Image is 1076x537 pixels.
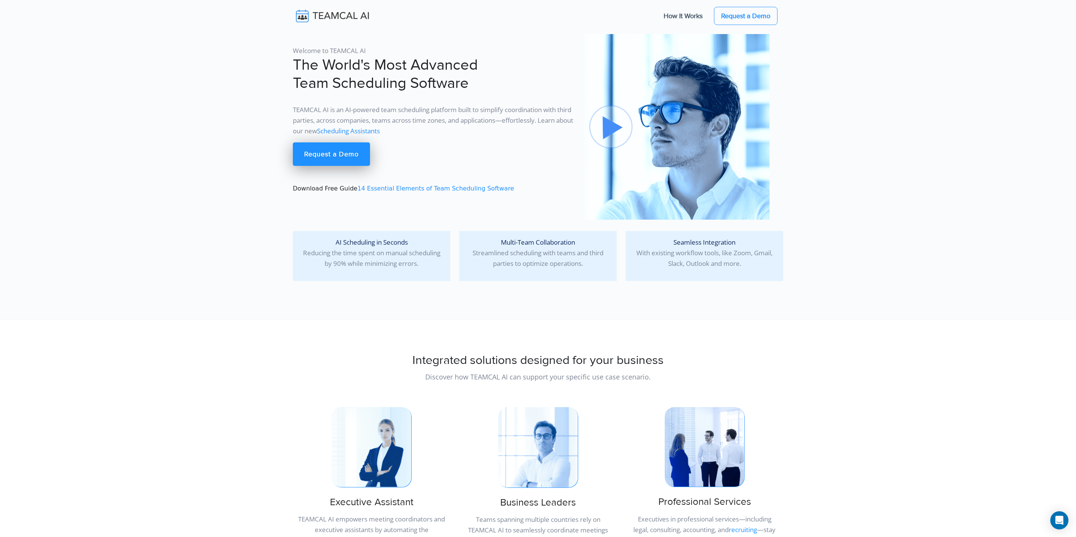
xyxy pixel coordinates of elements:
[626,496,783,508] h3: Professional Services
[673,238,735,247] span: Seamless Integration
[332,407,411,487] img: pic
[714,7,777,25] a: Request a Demo
[465,237,611,269] p: Streamlined scheduling with teams and third parties to optimize operations.
[288,34,580,220] div: Download Free Guide
[632,237,777,269] p: With existing workflow tools, like Zoom, Gmail, Slack, Outlook and more.
[336,238,408,247] span: AI Scheduling in Seconds
[293,372,783,382] p: Discover how TEAMCAL AI can support your specific use case scenario.
[358,185,514,192] a: 14 Essential Elements of Team Scheduling Software
[501,238,575,247] span: Multi-Team Collaboration
[293,56,575,92] h1: The World's Most Advanced Team Scheduling Software
[665,407,744,487] img: pic
[317,126,380,135] a: Scheduling Assistants
[1050,511,1068,529] div: Open Intercom Messenger
[459,497,617,509] h3: Business Leaders
[293,142,370,166] a: Request a Demo
[299,237,444,269] p: Reducing the time spent on manual scheduling by 90% while minimizing errors.
[498,407,578,487] img: pic
[729,525,757,534] a: recruiting
[293,45,575,56] p: Welcome to TEAMCAL AI
[656,8,710,24] a: How It Works
[584,34,770,220] img: pic
[293,496,450,508] h3: Executive Assistant
[293,105,575,136] p: TEAMCAL AI is an AI-powered team scheduling platform built to simplify coordination with third pa...
[293,353,783,368] h2: Integrated solutions designed for your business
